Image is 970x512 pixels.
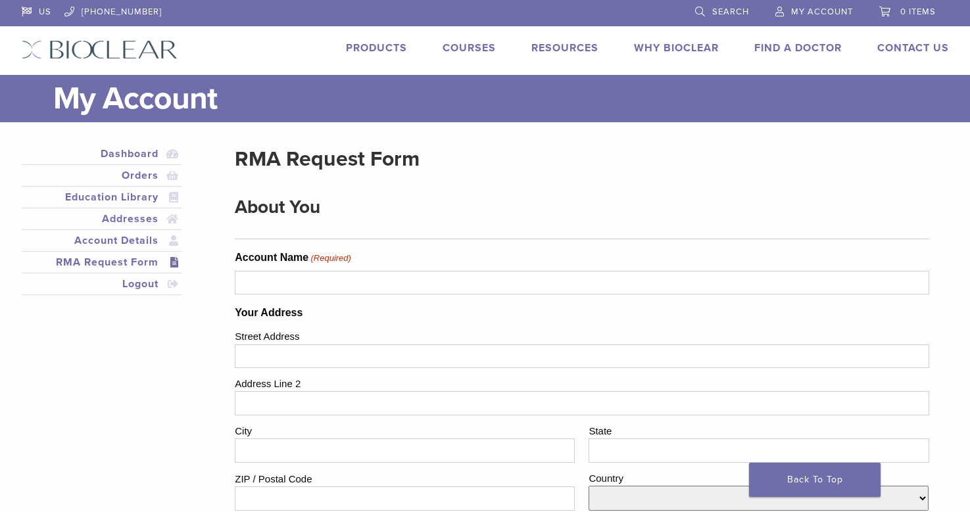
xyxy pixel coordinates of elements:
span: (Required) [310,252,351,265]
a: Logout [24,276,180,292]
label: Street Address [235,326,929,344]
img: Bioclear [22,40,178,59]
label: Account Name [235,250,351,266]
a: Education Library [24,189,180,205]
label: City [235,421,575,439]
label: Country [589,468,929,486]
a: Products [346,41,407,55]
h1: My Account [53,75,949,122]
span: 0 items [900,7,936,17]
h2: RMA Request Form [235,143,929,175]
a: Account Details [24,233,180,248]
a: Orders [24,168,180,183]
a: Why Bioclear [634,41,719,55]
a: Dashboard [24,146,180,162]
span: Search [712,7,749,17]
a: Addresses [24,211,180,227]
label: State [589,421,929,439]
a: Courses [443,41,496,55]
h3: About You [235,191,918,223]
a: Find A Doctor [754,41,842,55]
label: ZIP / Postal Code [235,469,575,487]
span: My Account [791,7,853,17]
a: RMA Request Form [24,254,180,270]
a: Resources [531,41,598,55]
a: Contact Us [877,41,949,55]
label: Address Line 2 [235,373,929,392]
nav: Account pages [22,143,182,311]
legend: Your Address [235,305,929,321]
a: Back To Top [749,463,881,497]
